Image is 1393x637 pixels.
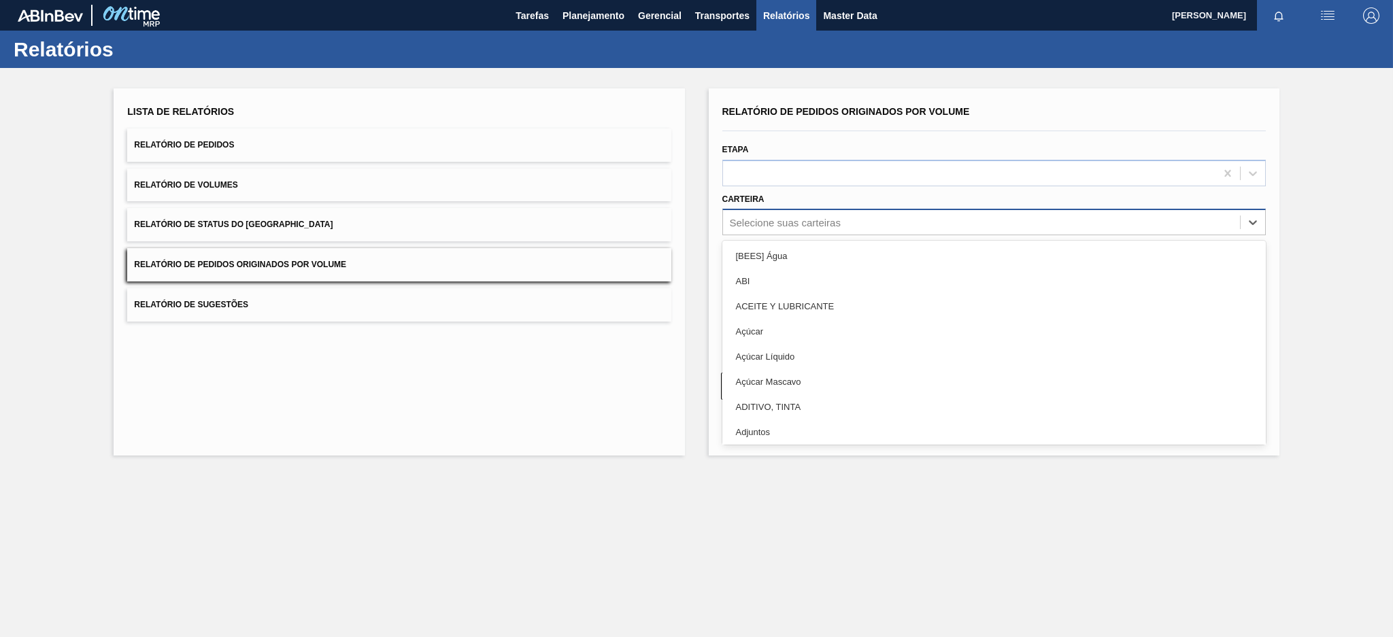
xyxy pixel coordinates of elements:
[722,145,749,154] label: Etapa
[134,260,346,269] span: Relatório de Pedidos Originados por Volume
[722,319,1266,344] div: Açúcar
[134,300,248,309] span: Relatório de Sugestões
[722,194,765,204] label: Carteira
[127,106,234,117] span: Lista de Relatórios
[134,140,234,150] span: Relatório de Pedidos
[563,7,624,24] span: Planejamento
[127,128,671,162] button: Relatório de Pedidos
[18,10,83,22] img: TNhmsLtSVTkK8tSr43FrP2fwEKptu5GPRR3wAAAABJRU5ErkJggg==
[1257,6,1300,25] button: Notificações
[722,369,1266,394] div: Açúcar Mascavo
[722,294,1266,319] div: ACEITE Y LUBRICANTE
[695,7,750,24] span: Transportes
[127,248,671,281] button: Relatório de Pedidos Originados por Volume
[722,419,1266,445] div: Adjuntos
[722,243,1266,269] div: [BEES] Água
[516,7,549,24] span: Tarefas
[722,106,970,117] span: Relatório de Pedidos Originados por Volume
[134,220,333,229] span: Relatório de Status do [GEOGRAPHIC_DATA]
[722,344,1266,369] div: Açúcar Líquido
[134,180,237,190] span: Relatório de Volumes
[127,169,671,202] button: Relatório de Volumes
[127,208,671,241] button: Relatório de Status do [GEOGRAPHIC_DATA]
[722,269,1266,294] div: ABI
[823,7,877,24] span: Master Data
[730,217,841,228] div: Selecione suas carteiras
[638,7,682,24] span: Gerencial
[722,394,1266,419] div: ADITIVO, TINTA
[763,7,809,24] span: Relatórios
[127,288,671,322] button: Relatório de Sugestões
[721,373,988,400] button: Limpar
[1363,7,1379,24] img: Logout
[1320,7,1336,24] img: userActions
[14,41,255,57] h1: Relatórios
